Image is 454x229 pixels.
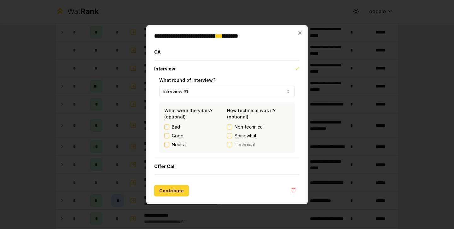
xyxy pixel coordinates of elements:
label: Neutral [172,141,187,148]
label: Good [172,132,183,139]
label: Bad [172,124,180,130]
label: What were the vibes? (optional) [164,107,212,119]
button: Somewhat [227,133,232,138]
button: OA [154,44,300,60]
span: Somewhat [235,132,256,139]
button: Interview [154,60,300,77]
button: Technical [227,142,232,147]
button: Offer Call [154,158,300,174]
button: Contribute [154,185,189,196]
label: What round of interview? [159,77,215,82]
span: Non-technical [235,124,264,130]
div: Interview [154,77,300,158]
button: Non-technical [227,124,232,129]
label: How technical was it? (optional) [227,107,276,119]
span: Technical [235,141,255,148]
